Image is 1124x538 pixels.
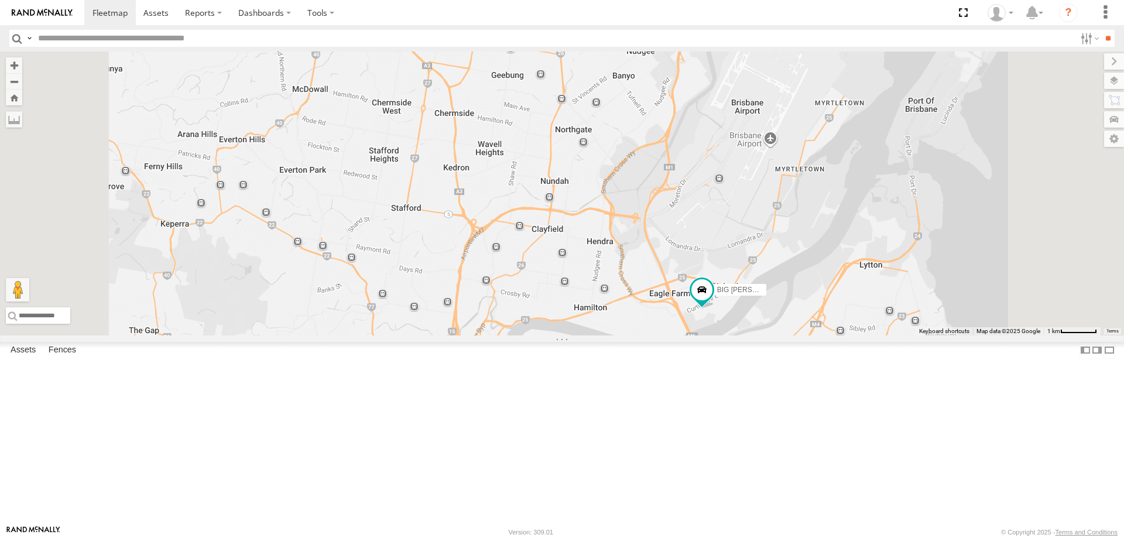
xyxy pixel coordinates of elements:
a: Terms (opens in new tab) [1106,329,1119,334]
div: © Copyright 2025 - [1001,529,1118,536]
label: Map Settings [1104,131,1124,147]
button: Zoom in [6,57,22,73]
button: Keyboard shortcuts [919,327,969,335]
span: BIG [PERSON_NAME] (BIG Truck) [717,286,827,294]
button: Drag Pegman onto the map to open Street View [6,278,29,301]
a: Visit our Website [6,526,60,538]
img: rand-logo.svg [12,9,73,17]
label: Fences [43,342,82,358]
label: Search Filter Options [1076,30,1101,47]
label: Search Query [25,30,34,47]
label: Dock Summary Table to the Right [1091,342,1103,359]
label: Dock Summary Table to the Left [1080,342,1091,359]
button: Zoom Home [6,90,22,105]
button: Zoom out [6,73,22,90]
i: ? [1059,4,1078,22]
span: Map data ©2025 Google [976,328,1040,334]
div: Laura Van Bruggen [983,4,1017,22]
div: Version: 309.01 [509,529,553,536]
button: Map scale: 1 km per 59 pixels [1044,327,1101,335]
span: 1 km [1047,328,1060,334]
label: Hide Summary Table [1104,342,1115,359]
label: Measure [6,111,22,128]
label: Assets [5,342,42,358]
a: Terms and Conditions [1056,529,1118,536]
